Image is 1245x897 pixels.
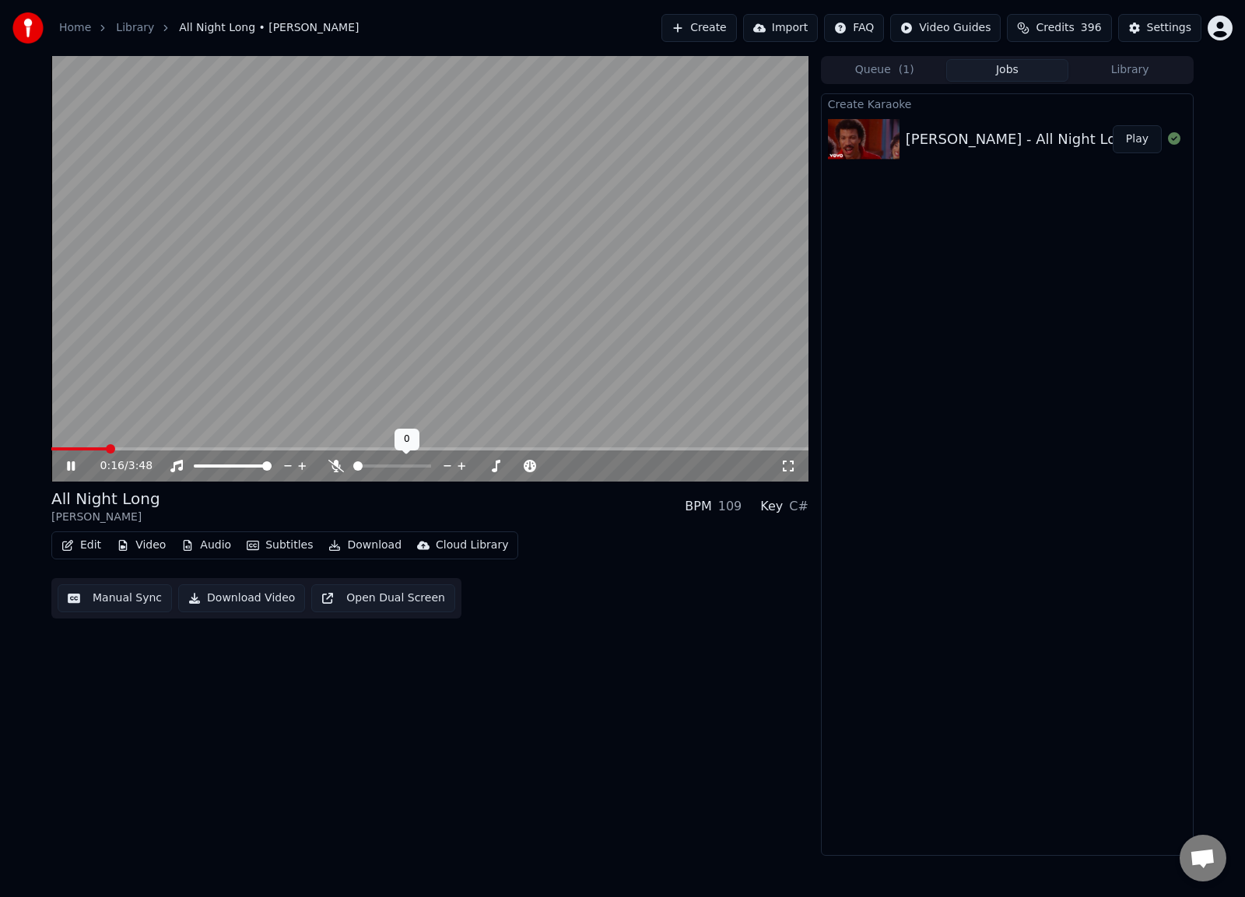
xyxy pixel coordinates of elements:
div: All Night Long [51,488,160,510]
a: Library [116,20,154,36]
button: Jobs [946,59,1069,82]
div: / [100,458,138,474]
button: Settings [1118,14,1201,42]
span: 0:16 [100,458,124,474]
button: Import [743,14,818,42]
img: youka [12,12,44,44]
span: All Night Long • [PERSON_NAME] [179,20,359,36]
button: Edit [55,534,107,556]
button: Create [661,14,737,42]
button: Open Dual Screen [311,584,455,612]
button: Video [110,534,172,556]
button: Audio [175,534,237,556]
span: 3:48 [128,458,153,474]
div: [PERSON_NAME] [51,510,160,525]
div: C# [789,497,808,516]
div: Open chat [1180,835,1226,881]
a: Home [59,20,91,36]
span: ( 1 ) [899,62,914,78]
button: Credits396 [1007,14,1111,42]
div: Cloud Library [436,538,508,553]
button: Download Video [178,584,305,612]
button: Queue [823,59,946,82]
button: Library [1068,59,1191,82]
span: 396 [1081,20,1102,36]
button: Play [1113,125,1162,153]
button: FAQ [824,14,884,42]
nav: breadcrumb [59,20,359,36]
span: Credits [1036,20,1074,36]
div: Create Karaoke [822,94,1193,113]
button: Video Guides [890,14,1001,42]
div: 109 [718,497,742,516]
div: 0 [395,429,419,450]
div: BPM [685,497,711,516]
button: Manual Sync [58,584,172,612]
button: Download [322,534,408,556]
div: [PERSON_NAME] - All Night Long [906,128,1134,150]
div: Key [760,497,783,516]
button: Subtitles [240,534,319,556]
div: Settings [1147,20,1191,36]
